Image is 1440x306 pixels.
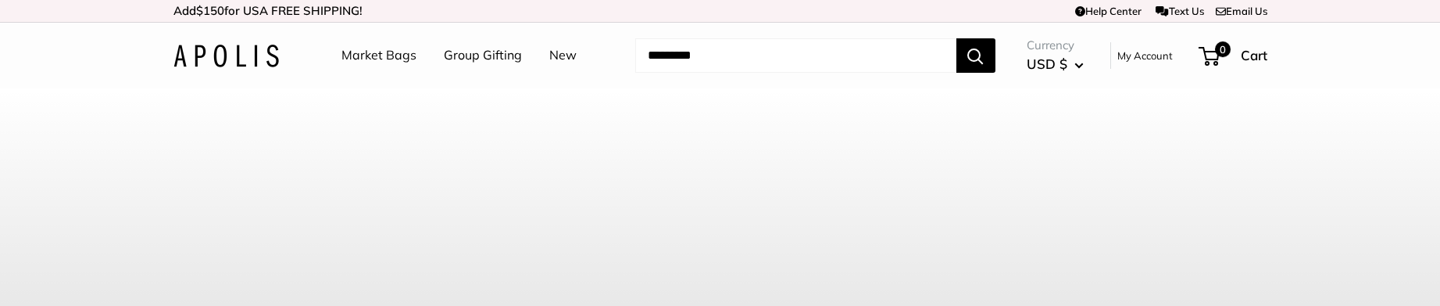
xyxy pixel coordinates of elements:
[1027,52,1084,77] button: USD $
[1216,5,1267,17] a: Email Us
[1027,34,1084,56] span: Currency
[444,44,522,67] a: Group Gifting
[549,44,577,67] a: New
[956,38,995,73] button: Search
[1200,43,1267,68] a: 0 Cart
[173,45,279,67] img: Apolis
[196,3,224,18] span: $150
[341,44,416,67] a: Market Bags
[1027,56,1067,72] span: USD $
[1117,46,1173,65] a: My Account
[1214,41,1230,57] span: 0
[1241,47,1267,63] span: Cart
[1156,5,1203,17] a: Text Us
[635,38,956,73] input: Search...
[1075,5,1142,17] a: Help Center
